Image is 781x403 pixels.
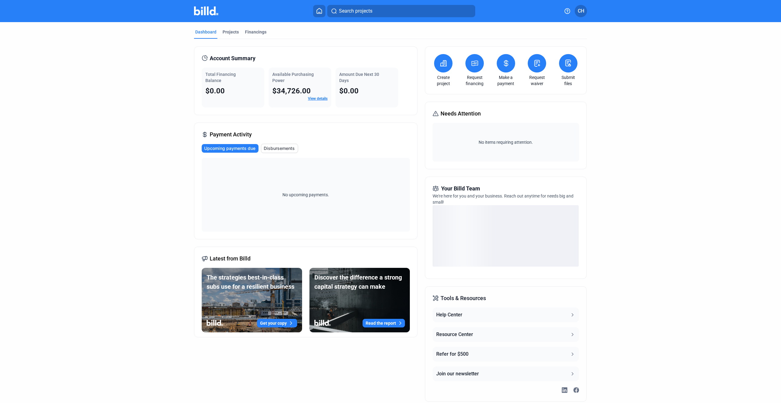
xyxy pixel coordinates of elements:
span: Amount Due Next 30 Days [339,72,379,83]
span: No upcoming payments. [278,192,333,198]
div: loading [433,205,579,267]
button: Disbursements [261,144,298,153]
span: Account Summary [210,54,255,63]
div: Resource Center [436,331,473,338]
span: Upcoming payments due [204,145,255,151]
span: Total Financing Balance [205,72,236,83]
a: Request waiver [526,74,548,87]
button: Resource Center [433,327,579,342]
span: $34,726.00 [272,87,311,95]
span: Latest from Billd [210,254,251,263]
a: Submit files [558,74,579,87]
button: Join our newsletter [433,366,579,381]
div: Dashboard [195,29,216,35]
a: Request financing [464,74,485,87]
div: The strategies best-in-class subs use for a resilient business [207,273,297,291]
div: Join our newsletter [436,370,479,378]
button: Upcoming payments due [202,144,258,153]
span: Available Purchasing Power [272,72,314,83]
span: Disbursements [264,145,295,151]
button: Refer for $500 [433,347,579,362]
button: Search projects [327,5,475,17]
span: $0.00 [205,87,225,95]
button: Read the report [363,319,405,327]
span: CH [578,7,584,15]
a: View details [308,96,328,101]
span: Search projects [339,7,372,15]
span: Needs Attention [441,109,481,118]
div: Discover the difference a strong capital strategy can make [314,273,405,291]
span: Your Billd Team [441,184,480,193]
span: $0.00 [339,87,359,95]
div: Refer for $500 [436,350,468,358]
button: Get your copy [257,319,297,327]
span: No items requiring attention. [435,139,576,145]
img: Billd Company Logo [194,6,218,15]
div: Projects [223,29,239,35]
button: CH [575,5,587,17]
a: Make a payment [495,74,517,87]
span: Payment Activity [210,130,252,139]
div: Financings [245,29,266,35]
div: Help Center [436,311,462,319]
span: Tools & Resources [441,294,486,303]
span: We're here for you and your business. Reach out anytime for needs big and small! [433,194,573,205]
button: Help Center [433,307,579,322]
a: Create project [433,74,454,87]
